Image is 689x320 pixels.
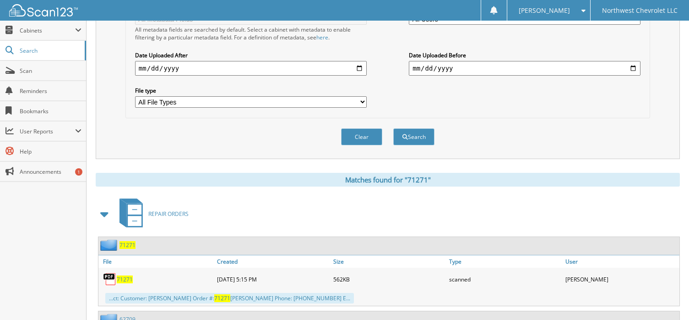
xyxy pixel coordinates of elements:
div: ...ct: Customer: [PERSON_NAME] Order #: [PERSON_NAME] Phone: [PHONE_NUMBER] E... [105,293,354,303]
span: Bookmarks [20,107,81,115]
div: All metadata fields are searched by default. Select a cabinet with metadata to enable filtering b... [135,26,367,41]
span: User Reports [20,127,75,135]
span: Reminders [20,87,81,95]
img: folder2.png [100,239,119,251]
a: Type [447,255,563,268]
span: Scan [20,67,81,75]
img: PDF.png [103,272,117,286]
a: 71271 [119,241,136,249]
span: [PERSON_NAME] [519,8,570,13]
input: start [135,61,367,76]
iframe: Chat Widget [643,276,689,320]
a: here [316,33,328,41]
label: File type [135,87,367,94]
span: Search [20,47,80,55]
span: Northwest Chevrolet LLC [602,8,678,13]
div: scanned [447,270,563,288]
input: end [409,61,640,76]
a: File [98,255,215,268]
span: Announcements [20,168,81,176]
a: REPAIR ORDERS [114,196,189,232]
span: REPAIR ORDERS [148,210,189,218]
span: 71271 [214,294,230,302]
span: Cabinets [20,27,75,34]
div: Matches found for "71271" [96,173,680,187]
div: 1 [75,168,82,176]
div: 562KB [331,270,447,288]
label: Date Uploaded After [135,51,367,59]
a: Created [215,255,331,268]
label: Date Uploaded Before [409,51,640,59]
a: User [563,255,679,268]
img: scan123-logo-white.svg [9,4,78,17]
button: Search [393,128,434,145]
div: [PERSON_NAME] [563,270,679,288]
div: [DATE] 5:15 PM [215,270,331,288]
span: Help [20,148,81,155]
a: Size [331,255,447,268]
button: Clear [341,128,382,145]
a: 71271 [117,276,133,283]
